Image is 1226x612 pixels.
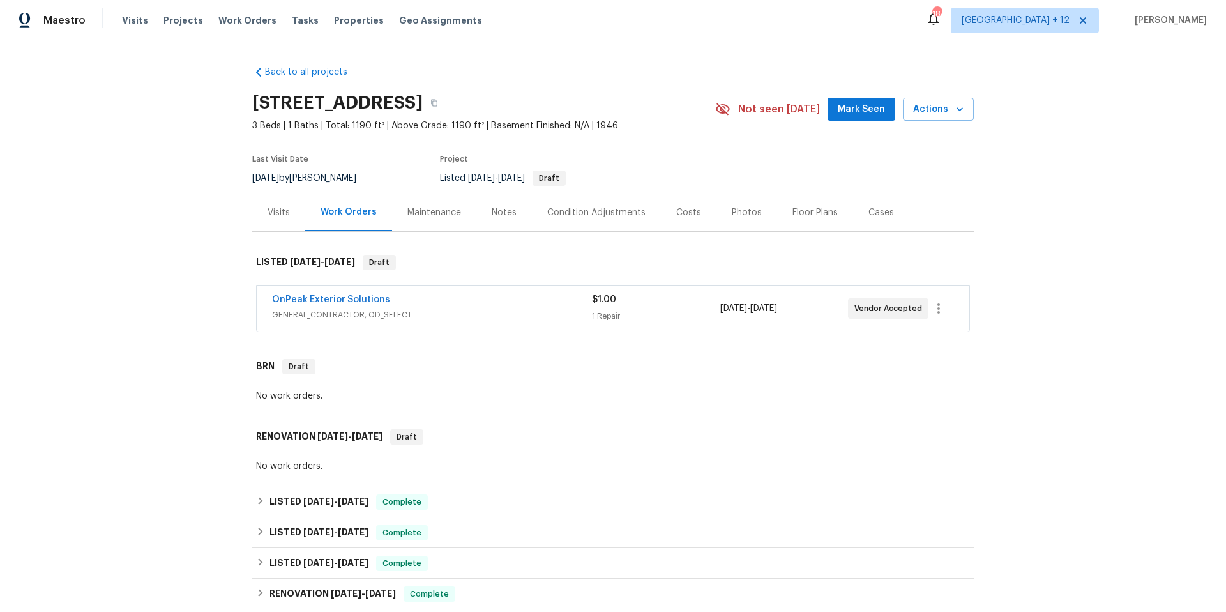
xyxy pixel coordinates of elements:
[913,102,964,118] span: Actions
[338,558,368,567] span: [DATE]
[492,206,517,219] div: Notes
[252,66,375,79] a: Back to all projects
[838,102,885,118] span: Mark Seen
[399,14,482,27] span: Geo Assignments
[352,432,382,441] span: [DATE]
[331,589,396,598] span: -
[750,304,777,313] span: [DATE]
[1130,14,1207,27] span: [PERSON_NAME]
[303,528,368,537] span: -
[290,257,355,266] span: -
[440,174,566,183] span: Listed
[252,517,974,548] div: LISTED [DATE]-[DATE]Complete
[854,302,927,315] span: Vendor Accepted
[252,579,974,609] div: RENOVATION [DATE]-[DATE]Complete
[338,528,368,537] span: [DATE]
[720,302,777,315] span: -
[218,14,276,27] span: Work Orders
[498,174,525,183] span: [DATE]
[331,589,361,598] span: [DATE]
[364,256,395,269] span: Draft
[676,206,701,219] div: Costs
[903,98,974,121] button: Actions
[303,558,334,567] span: [DATE]
[377,496,427,509] span: Complete
[732,206,762,219] div: Photos
[268,206,290,219] div: Visits
[269,525,368,540] h6: LISTED
[592,310,720,323] div: 1 Repair
[407,206,461,219] div: Maintenance
[324,257,355,266] span: [DATE]
[292,16,319,25] span: Tasks
[468,174,525,183] span: -
[269,586,396,602] h6: RENOVATION
[252,119,715,132] span: 3 Beds | 1 Baths | Total: 1190 ft² | Above Grade: 1190 ft² | Basement Finished: N/A | 1946
[317,432,382,441] span: -
[256,460,970,473] div: No work orders.
[792,206,838,219] div: Floor Plans
[256,359,275,374] h6: BRN
[252,417,974,457] div: RENOVATION [DATE]-[DATE]Draft
[365,589,396,598] span: [DATE]
[377,526,427,539] span: Complete
[252,548,974,579] div: LISTED [DATE]-[DATE]Complete
[317,432,348,441] span: [DATE]
[423,91,446,114] button: Copy Address
[534,174,564,182] span: Draft
[391,431,422,443] span: Draft
[405,588,454,601] span: Complete
[440,155,468,163] span: Project
[252,346,974,387] div: BRN Draft
[43,14,86,27] span: Maestro
[252,242,974,283] div: LISTED [DATE]-[DATE]Draft
[828,98,895,121] button: Mark Seen
[252,171,372,186] div: by [PERSON_NAME]
[122,14,148,27] span: Visits
[303,528,334,537] span: [DATE]
[592,295,616,304] span: $1.00
[868,206,894,219] div: Cases
[468,174,495,183] span: [DATE]
[377,557,427,570] span: Complete
[256,390,970,402] div: No work orders.
[932,8,941,20] div: 184
[256,429,382,445] h6: RENOVATION
[284,360,314,373] span: Draft
[269,556,368,571] h6: LISTED
[720,304,747,313] span: [DATE]
[321,206,377,218] div: Work Orders
[252,96,423,109] h2: [STREET_ADDRESS]
[163,14,203,27] span: Projects
[269,494,368,510] h6: LISTED
[547,206,646,219] div: Condition Adjustments
[303,497,368,506] span: -
[303,558,368,567] span: -
[303,497,334,506] span: [DATE]
[334,14,384,27] span: Properties
[272,309,592,321] span: GENERAL_CONTRACTOR, OD_SELECT
[290,257,321,266] span: [DATE]
[338,497,368,506] span: [DATE]
[738,103,820,116] span: Not seen [DATE]
[256,255,355,270] h6: LISTED
[272,295,390,304] a: OnPeak Exterior Solutions
[252,487,974,517] div: LISTED [DATE]-[DATE]Complete
[252,155,308,163] span: Last Visit Date
[252,174,279,183] span: [DATE]
[962,14,1070,27] span: [GEOGRAPHIC_DATA] + 12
